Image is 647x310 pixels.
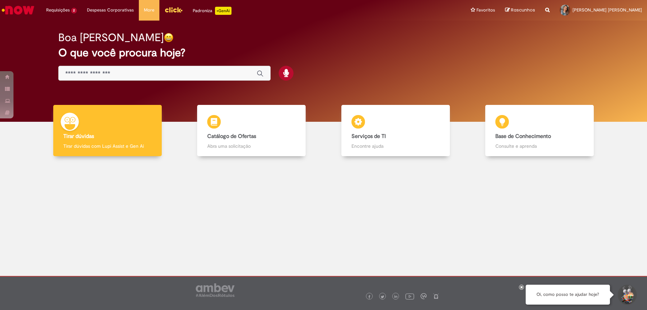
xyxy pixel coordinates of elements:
img: logo_footer_linkedin.png [394,295,398,299]
a: Base de Conhecimento Consulte e aprenda [468,105,612,157]
img: happy-face.png [164,33,174,43]
a: Tirar dúvidas Tirar dúvidas com Lupi Assist e Gen Ai [35,105,180,157]
img: ServiceNow [1,3,35,17]
p: Abra uma solicitação [207,143,296,149]
img: logo_footer_facebook.png [368,295,371,299]
span: Despesas Corporativas [87,7,134,13]
div: Oi, como posso te ajudar hoje? [526,285,610,305]
button: Iniciar Conversa de Suporte [617,285,637,305]
span: [PERSON_NAME] [PERSON_NAME] [573,7,642,13]
img: logo_footer_youtube.png [405,292,414,301]
p: +GenAi [215,7,232,15]
a: Catálogo de Ofertas Abra uma solicitação [180,105,324,157]
img: logo_footer_ambev_rotulo_gray.png [196,283,235,297]
img: logo_footer_naosei.png [433,293,439,299]
span: Requisições [46,7,70,13]
img: logo_footer_twitter.png [381,295,384,299]
span: 2 [71,8,77,13]
a: Serviços de TI Encontre ajuda [323,105,468,157]
p: Encontre ajuda [351,143,440,149]
b: Base de Conhecimento [495,133,551,140]
img: logo_footer_workplace.png [421,293,427,299]
span: Favoritos [476,7,495,13]
img: click_logo_yellow_360x200.png [164,5,183,15]
span: Rascunhos [511,7,535,13]
h2: O que você procura hoje? [58,47,589,59]
div: Padroniza [193,7,232,15]
b: Tirar dúvidas [63,133,94,140]
span: More [144,7,154,13]
b: Catálogo de Ofertas [207,133,256,140]
b: Serviços de TI [351,133,386,140]
h2: Boa [PERSON_NAME] [58,32,164,44]
a: Rascunhos [505,7,535,13]
p: Tirar dúvidas com Lupi Assist e Gen Ai [63,143,152,149]
p: Consulte e aprenda [495,143,584,149]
